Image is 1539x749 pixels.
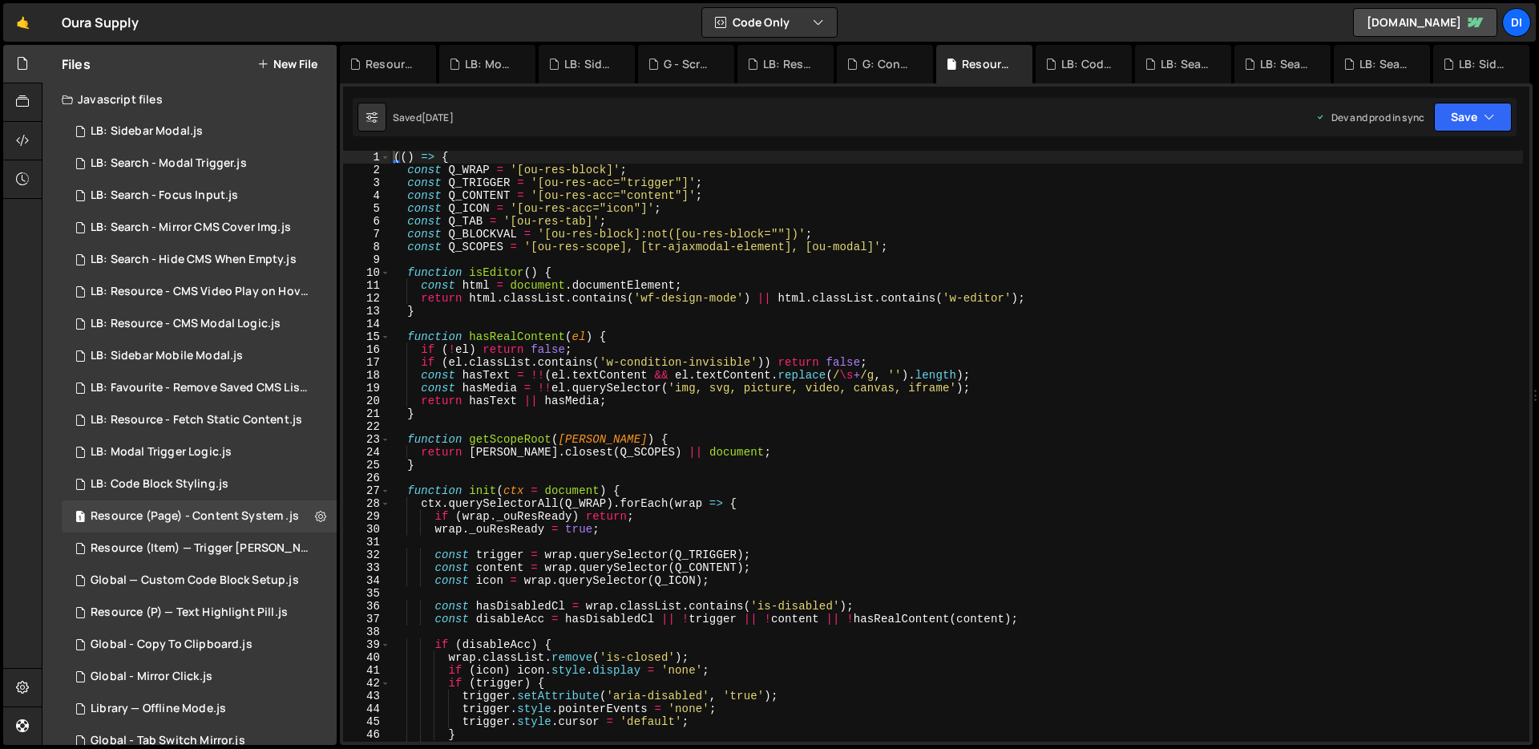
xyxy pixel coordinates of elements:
div: 42 [343,677,390,690]
div: 9 [343,253,390,266]
div: 14937/45672.js [62,372,342,404]
div: 14937/45544.js [62,436,337,468]
div: 19 [343,382,390,395]
div: 39 [343,638,390,651]
a: [DOMAIN_NAME] [1353,8,1497,37]
div: Resource (Page) - Content System .js [91,509,299,524]
h2: Files [62,55,91,73]
div: 23 [343,433,390,446]
div: 3 [343,176,390,189]
div: LB: Modal Trigger Logic.js [91,445,232,460]
div: Dev and prod in sync [1315,111,1424,124]
button: Save [1434,103,1512,132]
div: LB: Modal Trigger Logic.js [465,56,516,72]
div: 22 [343,420,390,433]
div: LB: Sidebar Modal.js [1459,56,1510,72]
div: LB: Resource - Fetch Static Content.js [91,413,302,427]
div: Global - Tab Switch Mirror.js [91,734,245,748]
div: 14937/38913.js [62,148,337,180]
div: 6 [343,215,390,228]
div: 41 [343,664,390,677]
div: 31 [343,536,390,549]
div: 40 [343,651,390,664]
div: LB: Search - Mirror CMS Cover Img.js [91,221,291,235]
div: 16 [343,343,390,356]
div: 28 [343,497,390,510]
div: LB: Resource - CMS Video Play on Hover.js [91,285,312,299]
div: 14937/44586.js [62,693,337,725]
button: New File [257,58,317,71]
div: 14937/43515.js [62,532,342,565]
div: LB: Favourite - Remove Saved CMS List.js [91,381,312,395]
div: 46 [343,728,390,741]
div: 37 [343,613,390,626]
div: 10 [343,266,390,279]
div: 4 [343,189,390,202]
button: Code Only [702,8,837,37]
div: LB: Search - Mirror CMS Cover Img.js [1161,56,1212,72]
div: [DATE] [422,111,454,124]
div: LB: Code Block Styling.js [91,477,228,492]
div: 14937/38901.js [62,276,342,308]
div: 33 [343,561,390,574]
div: LB: Sidebar Mobile Modal.js [564,56,616,72]
div: LB: Search - Hide CMS When Empty.js [1359,56,1411,72]
div: 14937/44593.js [62,340,337,372]
div: Oura Supply [62,13,139,32]
div: 14937/44851.js [62,244,337,276]
div: LB: Search - Modal Trigger.js [1260,56,1311,72]
div: 12 [343,292,390,305]
div: LB: Resource - CMS Video Play on Hover.js [763,56,814,72]
div: LB: Search - Focus Input.js [91,188,238,203]
div: 5 [343,202,390,215]
div: LB: Search - Modal Trigger.js [91,156,247,171]
div: 45 [343,715,390,728]
div: 14937/45864.js [62,404,337,436]
div: 13 [343,305,390,318]
div: LB: Code Block Styling.js [1061,56,1113,72]
div: Library — Offline Mode.js [91,702,226,716]
div: 11 [343,279,390,292]
a: 🤙 [3,3,42,42]
div: 34 [343,574,390,587]
div: 14937/38910.js [62,308,337,340]
div: 24 [343,446,390,459]
div: 43 [343,690,390,702]
div: 14 [343,318,390,330]
div: Global - Copy To Clipboard.js [91,638,252,652]
div: 32 [343,549,390,561]
div: 8 [343,241,390,253]
div: 27 [343,484,390,497]
div: 30 [343,523,390,536]
div: Javascript files [42,83,337,115]
div: Global - Mirror Click.js [91,670,212,684]
div: 14937/44582.js [62,629,337,661]
span: 1 [75,512,85,524]
div: 14937/46038.js [62,468,337,500]
div: 14937/45456.js [62,180,337,212]
div: Global — Custom Code Block Setup.js [91,573,299,588]
div: G: Conditional Element Visibility.js [862,56,914,72]
div: Resource (Page) - Content System .js [962,56,1013,72]
div: LB: Search - Hide CMS When Empty.js [91,253,297,267]
div: LB: Sidebar Mobile Modal.js [91,349,243,363]
div: 20 [343,395,390,407]
div: 15 [343,330,390,343]
div: 35 [343,587,390,600]
div: Resource (Item) — Trigger [PERSON_NAME] on Save.js [91,541,312,556]
div: 17 [343,356,390,369]
div: 25 [343,459,390,472]
div: 26 [343,472,390,484]
div: LB: Sidebar Modal.js [91,124,203,139]
div: 14937/44471.js [62,661,337,693]
a: Di [1502,8,1531,37]
div: 1 [343,151,390,164]
div: G - Scrollbar Toggle.js [664,56,715,72]
div: 14937/46006.js [62,500,337,532]
div: 36 [343,600,390,613]
div: 14937/44597.js [62,597,337,629]
div: 38 [343,626,390,638]
div: Saved [393,111,454,124]
div: Resource (P) — Text Highlight Pill.js [91,605,288,620]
